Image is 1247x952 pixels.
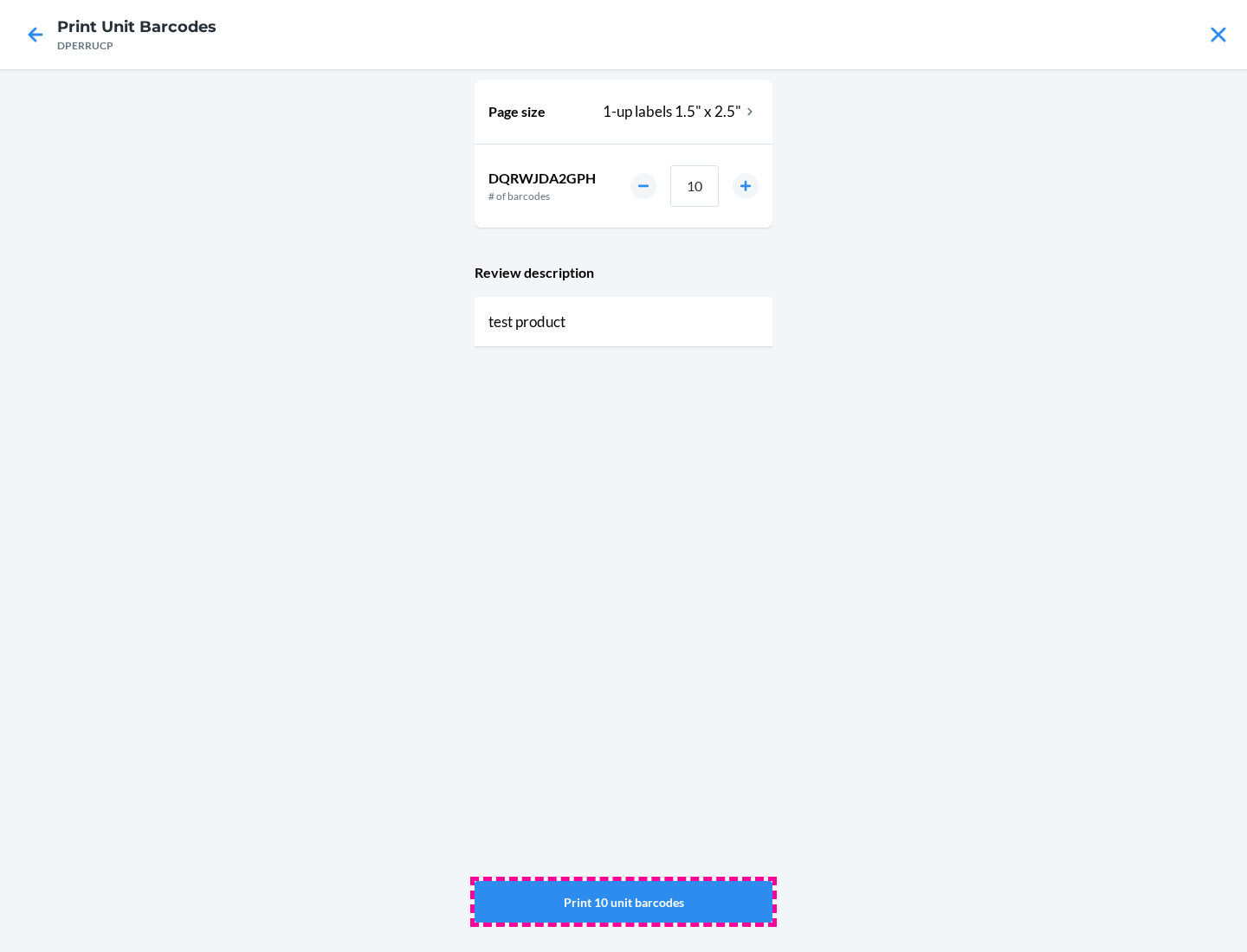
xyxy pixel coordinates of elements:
div: 1-up labels 1.5" x 2.5" [603,100,759,123]
div: DPERRUCP [57,38,216,54]
button: decrement number [630,173,656,199]
div: test product [475,297,772,347]
p: Review description [475,262,772,283]
button: Print 10 unit barcodes [475,881,772,923]
button: increment number [733,173,759,199]
p: DQRWJDA2GPH [488,168,596,189]
p: # of barcodes [488,189,596,204]
h4: Print Unit Barcodes [57,16,216,38]
p: Page size [488,101,546,122]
